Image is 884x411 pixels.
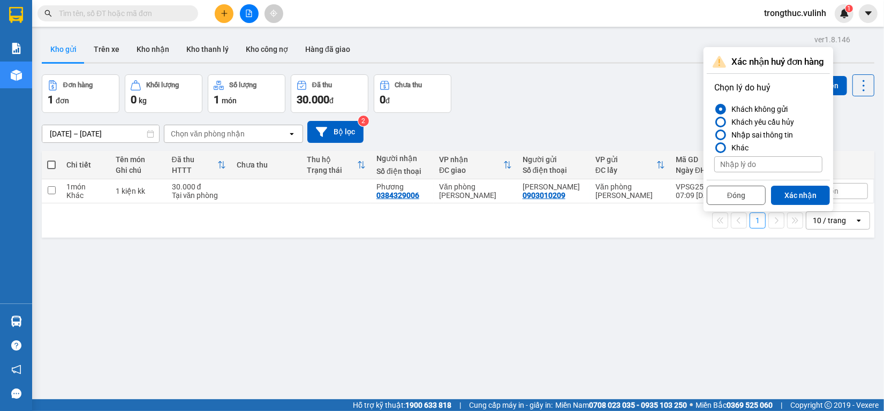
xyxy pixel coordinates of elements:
[245,10,253,17] span: file-add
[855,216,863,225] svg: open
[825,401,832,409] span: copyright
[771,186,830,205] button: Xác nhận
[146,81,179,89] div: Khối lượng
[358,116,369,126] sup: 2
[555,399,687,411] span: Miền Nam
[11,389,21,399] span: message
[66,161,105,169] div: Chi tiết
[781,399,782,411] span: |
[167,151,232,179] th: Toggle SortBy
[727,128,793,141] div: Nhập sai thông tin
[707,50,830,74] div: Xác nhận huỷ đơn hàng
[265,4,283,23] button: aim
[42,125,159,142] input: Select a date range.
[676,166,729,174] div: Ngày ĐH
[214,93,220,106] span: 1
[755,6,835,20] span: trongthuc.vulinh
[221,10,228,17] span: plus
[523,166,585,174] div: Số điện thoại
[44,10,52,17] span: search
[386,96,390,105] span: đ
[59,7,185,19] input: Tìm tên, số ĐT hoặc mã đơn
[128,36,178,62] button: Kho nhận
[845,5,853,12] sup: 1
[696,399,773,411] span: Miền Bắc
[376,167,428,176] div: Số điện thoại
[376,182,428,191] div: Phương
[439,166,503,174] div: ĐC giao
[727,103,788,116] div: Khách không gửi
[11,340,21,351] span: question-circle
[595,182,665,200] div: Văn phòng [PERSON_NAME]
[240,4,259,23] button: file-add
[847,5,851,12] span: 1
[312,81,332,89] div: Đã thu
[237,161,296,169] div: Chưa thu
[380,93,386,106] span: 0
[307,155,357,164] div: Thu hộ
[307,166,357,174] div: Trạng thái
[42,36,85,62] button: Kho gửi
[125,74,202,113] button: Khối lượng0kg
[11,364,21,375] span: notification
[589,401,687,409] strong: 0708 023 035 - 0935 103 250
[859,4,878,23] button: caret-down
[434,151,517,179] th: Toggle SortBy
[590,151,670,179] th: Toggle SortBy
[66,191,105,200] div: Khác
[63,81,93,89] div: Đơn hàng
[405,401,451,409] strong: 1900 633 818
[178,36,237,62] button: Kho thanh lý
[48,93,54,106] span: 1
[814,34,850,45] div: ver 1.8.146
[670,151,743,179] th: Toggle SortBy
[523,155,585,164] div: Người gửi
[42,74,119,113] button: Đơn hàng1đơn
[56,96,69,105] span: đơn
[270,10,277,17] span: aim
[301,151,371,179] th: Toggle SortBy
[690,403,693,407] span: ⚪️
[66,182,105,191] div: 1 món
[329,96,334,105] span: đ
[11,70,22,81] img: warehouse-icon
[116,187,161,195] div: 1 kiện kk
[523,191,565,200] div: 0903010209
[727,116,794,128] div: Khách yêu cầu hủy
[676,191,738,200] div: 07:09 [DATE]
[297,36,359,62] button: Hàng đã giao
[707,186,766,205] button: Đóng
[11,316,22,327] img: warehouse-icon
[85,36,128,62] button: Trên xe
[676,155,729,164] div: Mã GD
[288,130,296,138] svg: open
[813,215,846,226] div: 10 / trang
[676,182,738,191] div: VPSG2510130001
[172,182,226,191] div: 30.000 đ
[840,9,849,18] img: icon-new-feature
[376,191,419,200] div: 0384329006
[172,191,226,200] div: Tại văn phòng
[237,36,297,62] button: Kho công nợ
[395,81,422,89] div: Chưa thu
[139,96,147,105] span: kg
[171,128,245,139] div: Chọn văn phòng nhận
[374,74,451,113] button: Chưa thu0đ
[229,81,256,89] div: Số lượng
[459,399,461,411] span: |
[131,93,137,106] span: 0
[595,155,656,164] div: VP gửi
[439,155,503,164] div: VP nhận
[750,212,766,229] button: 1
[353,399,451,411] span: Hỗ trợ kỹ thuật:
[814,161,868,169] div: Nhãn
[727,141,749,154] div: Khác
[172,166,218,174] div: HTTT
[864,9,873,18] span: caret-down
[376,154,428,163] div: Người nhận
[291,74,368,113] button: Đã thu30.000đ
[116,155,161,164] div: Tên món
[116,166,161,174] div: Ghi chú
[297,93,329,106] span: 30.000
[523,182,585,191] div: Trương Cao mẩn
